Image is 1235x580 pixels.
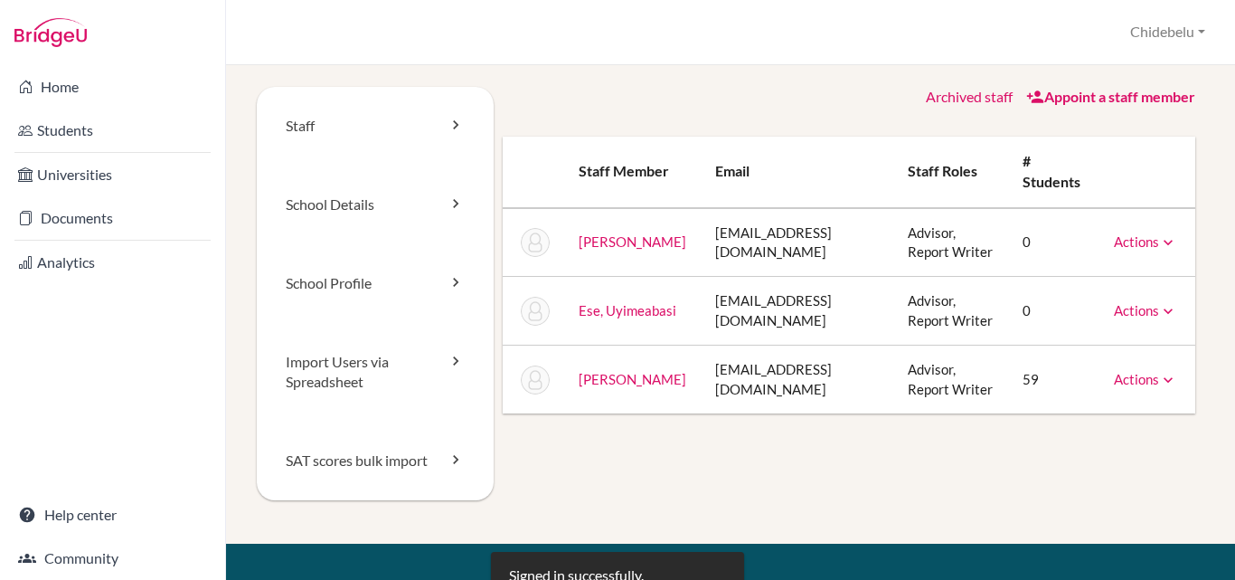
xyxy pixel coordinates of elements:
a: [PERSON_NAME] [579,233,686,250]
td: 0 [1008,208,1099,277]
td: Advisor, Report Writer [893,277,1007,346]
a: Archived staff [926,88,1013,105]
td: Advisor, Report Writer [893,346,1007,414]
a: Appoint a staff member [1026,88,1195,105]
a: [PERSON_NAME] [579,371,686,387]
td: [EMAIL_ADDRESS][DOMAIN_NAME] [701,346,893,414]
a: SAT scores bulk import [257,422,494,500]
td: 59 [1008,346,1099,414]
img: Bridge-U [14,18,87,47]
th: Staff member [564,137,701,208]
td: 0 [1008,277,1099,346]
a: Universities [4,157,222,193]
td: [EMAIL_ADDRESS][DOMAIN_NAME] [701,208,893,277]
button: Chidebelu [1122,15,1213,49]
a: Students [4,112,222,148]
th: Email [701,137,893,208]
th: # students [1008,137,1099,208]
a: Analytics [4,244,222,280]
img: Chidebelu Okafor [521,366,550,395]
img: Uyimeabasi Ese [521,297,550,326]
a: Home [4,69,222,105]
a: Actions [1114,233,1177,250]
a: Help center [4,497,222,533]
a: School Details [257,166,494,244]
a: Import Users via Spreadsheet [257,323,494,423]
img: Malcolm Dike [521,228,550,257]
a: Documents [4,200,222,236]
td: [EMAIL_ADDRESS][DOMAIN_NAME] [701,277,893,346]
a: Staff [257,87,494,166]
th: Staff roles [893,137,1007,208]
a: Ese, Uyimeabasi [579,302,676,319]
td: Advisor, Report Writer [893,208,1007,277]
a: School Profile [257,244,494,323]
a: Actions [1114,302,1177,319]
a: Community [4,540,222,576]
a: Actions [1114,371,1177,387]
